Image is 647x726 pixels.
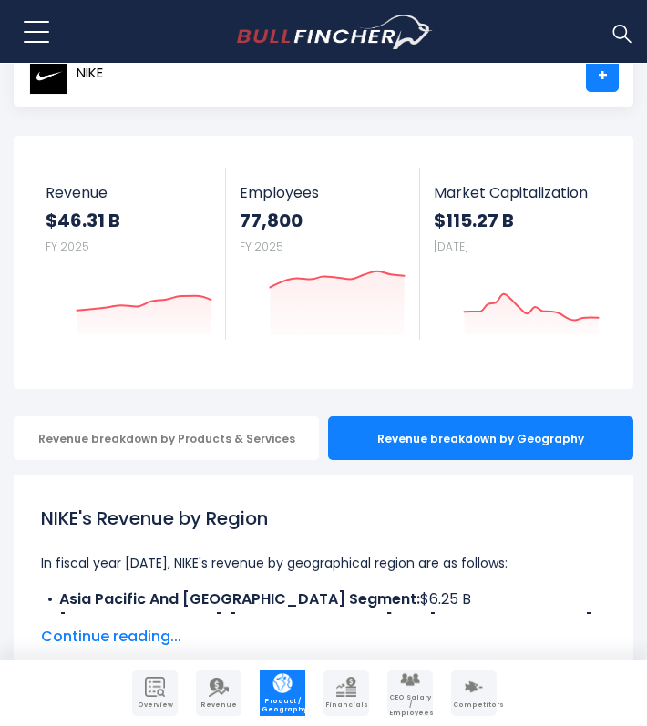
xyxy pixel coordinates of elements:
[434,239,468,254] small: [DATE]
[41,610,606,654] li: $12.26 B
[325,701,367,709] span: Financials
[453,701,495,709] span: Competitors
[262,698,303,713] span: Product / Geography
[41,588,606,610] li: $6.25 B
[32,168,226,340] a: Revenue $46.31 B FY 2025
[240,184,405,201] span: Employees
[434,184,600,201] span: Market Capitalization
[451,670,497,716] a: Company Competitors
[420,168,613,340] a: Market Capitalization $115.27 B [DATE]
[196,670,241,716] a: Company Revenue
[260,670,305,716] a: Company Product/Geography
[240,239,283,254] small: FY 2025
[59,588,420,609] b: Asia Pacific And [GEOGRAPHIC_DATA] Segment:
[46,184,212,201] span: Revenue
[41,626,606,648] span: Continue reading...
[237,15,433,49] a: Go to homepage
[46,239,89,254] small: FY 2025
[41,505,606,532] h1: NIKE's Revenue by Region
[387,670,433,716] a: Company Employees
[198,701,240,709] span: Revenue
[240,209,405,232] strong: 77,800
[134,701,176,709] span: Overview
[389,694,431,717] span: CEO Salary / Employees
[328,416,633,460] div: Revenue breakdown by Geography
[237,15,433,49] img: bullfincher logo
[46,209,212,232] strong: $46.31 B
[226,168,418,340] a: Employees 77,800 FY 2025
[29,56,67,95] img: NKE logo
[77,66,103,81] span: NIKE
[434,209,600,232] strong: $115.27 B
[132,670,178,716] a: Company Overview
[323,670,369,716] a: Company Financials
[41,552,606,574] p: In fiscal year [DATE], NIKE's revenue by geographical region are as follows:
[28,59,104,92] a: NIKE
[14,416,319,460] div: Revenue breakdown by Products & Services
[59,610,592,653] b: [GEOGRAPHIC_DATA], [GEOGRAPHIC_DATA] And [GEOGRAPHIC_DATA] Segment:
[586,59,619,92] a: +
